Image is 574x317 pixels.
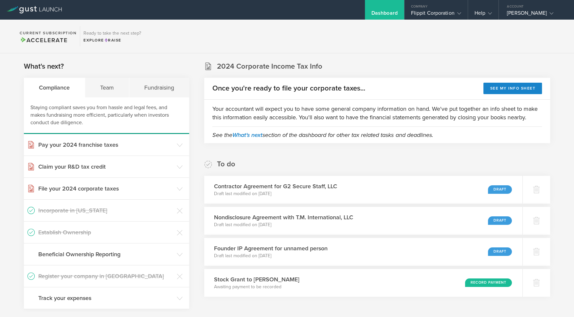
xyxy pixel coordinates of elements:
[232,131,262,139] a: What's next
[212,84,365,93] h2: Once you're ready to file your corporate taxes...
[24,97,189,134] div: Staying compliant saves you from hassle and legal fees, and makes fundraising more efficient, par...
[38,162,173,171] h3: Claim your R&D tax credit
[38,272,173,280] h3: Register your company in [GEOGRAPHIC_DATA]
[371,10,398,20] div: Dashboard
[38,250,173,259] h3: Beneficial Ownership Reporting
[212,131,433,139] em: See the section of the dashboard for other tax related tasks and deadlines.
[214,253,328,259] p: Draft last modified on [DATE]
[488,247,512,256] div: Draft
[38,206,173,215] h3: Incorporate in [US_STATE]
[85,78,129,97] div: Team
[38,141,173,149] h3: Pay your 2024 franchise taxes
[212,105,542,122] p: Your accountant will expect you to have some general company information on hand. We've put toget...
[214,244,328,253] h3: Founder IP Agreement for unnamed person
[488,185,512,194] div: Draft
[104,38,121,42] span: Raise
[204,238,522,266] div: Founder IP Agreement for unnamed personDraft last modified on [DATE]Draft
[204,176,522,204] div: Contractor Agreement for G2 Secure Staff, LLCDraft last modified on [DATE]Draft
[465,278,512,287] div: Record Payment
[20,37,67,44] span: Accelerate
[204,207,522,235] div: Nondisclosure Agreement with T.M. International, LLCDraft last modified on [DATE]Draft
[204,269,522,297] div: Stock Grant to [PERSON_NAME]Awaiting payment to be recordedRecord Payment
[38,228,173,237] h3: Establish Ownership
[217,62,322,71] h2: 2024 Corporate Income Tax Info
[411,10,461,20] div: Flippit Corporation
[214,222,353,228] p: Draft last modified on [DATE]
[214,275,299,284] h3: Stock Grant to [PERSON_NAME]
[83,37,141,43] div: Explore
[214,182,337,191] h3: Contractor Agreement for G2 Secure Staff, LLC
[483,83,542,94] button: See my info sheet
[24,78,85,97] div: Compliance
[38,294,173,302] h3: Track your expenses
[129,78,189,97] div: Fundraising
[217,159,235,169] h2: To do
[24,62,64,71] h2: What's next?
[38,184,173,193] h3: File your 2024 corporate taxes
[475,10,492,20] div: Help
[488,216,512,225] div: Draft
[214,284,299,290] p: Awaiting payment to be recorded
[214,213,353,222] h3: Nondisclosure Agreement with T.M. International, LLC
[214,191,337,197] p: Draft last modified on [DATE]
[83,31,141,36] h3: Ready to take the next step?
[20,31,77,35] h2: Current Subscription
[507,10,563,20] div: [PERSON_NAME]
[80,26,144,46] div: Ready to take the next step?ExploreRaise
[541,286,574,317] iframe: Chat Widget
